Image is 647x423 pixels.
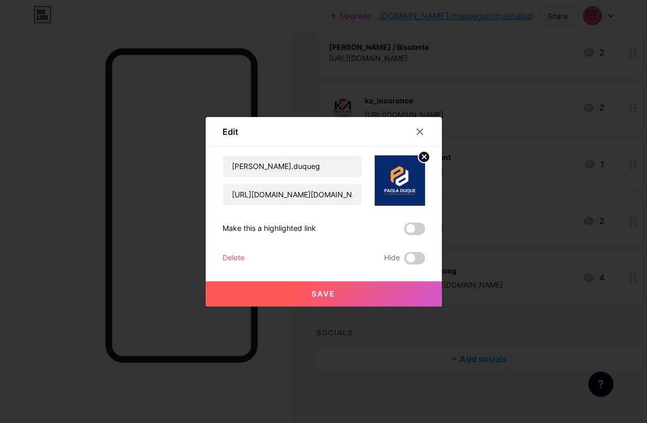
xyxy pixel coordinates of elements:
[222,252,245,265] div: Delete
[222,223,316,235] div: Make this a highlighted link
[375,155,425,206] img: link_thumbnail
[223,156,362,177] input: Title
[223,184,362,205] input: URL
[206,281,442,306] button: Save
[222,125,238,138] div: Edit
[312,289,335,298] span: Save
[384,252,400,265] span: Hide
